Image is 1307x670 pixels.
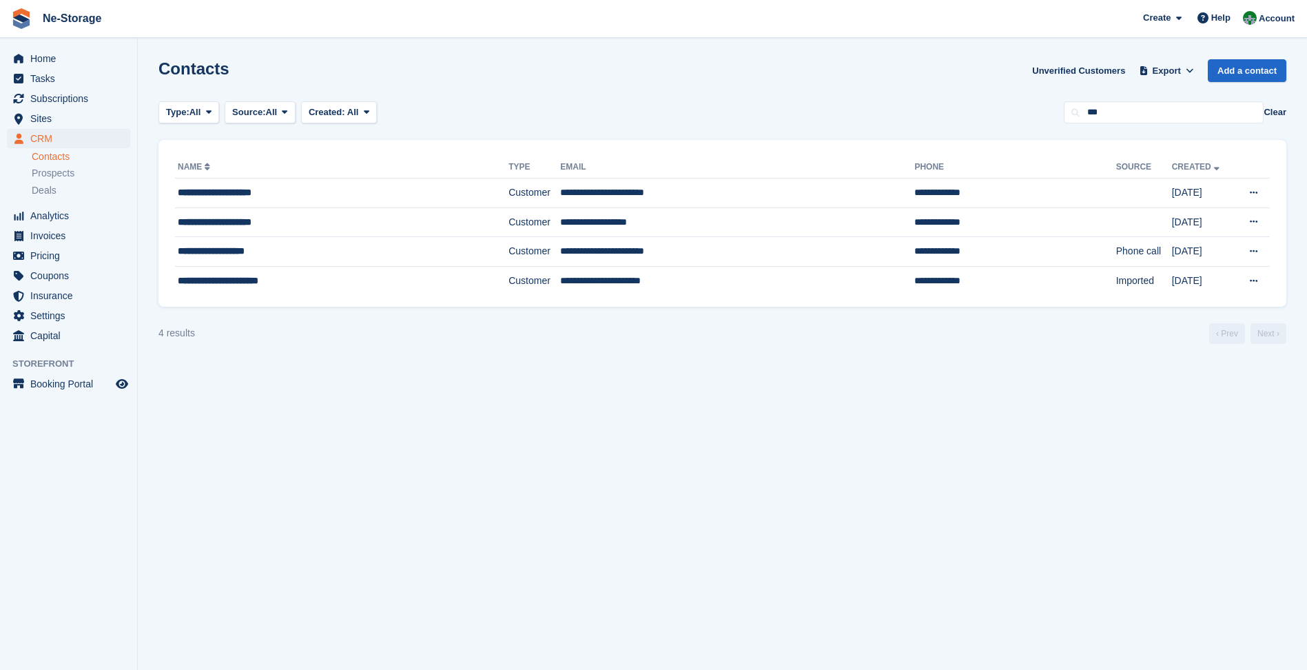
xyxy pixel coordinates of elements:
[30,326,113,345] span: Capital
[32,167,74,180] span: Prospects
[1172,237,1234,267] td: [DATE]
[37,7,107,30] a: Ne-Storage
[30,226,113,245] span: Invoices
[914,156,1115,179] th: Phone
[30,49,113,68] span: Home
[7,89,130,108] a: menu
[301,101,377,124] button: Created: All
[30,109,113,128] span: Sites
[1243,11,1257,25] img: Charlotte Nesbitt
[7,286,130,305] a: menu
[30,69,113,88] span: Tasks
[158,326,195,341] div: 4 results
[1172,207,1234,237] td: [DATE]
[7,49,130,68] a: menu
[7,266,130,285] a: menu
[7,326,130,345] a: menu
[232,105,265,119] span: Source:
[30,286,113,305] span: Insurance
[1172,266,1234,295] td: [DATE]
[114,376,130,392] a: Preview store
[7,374,130,394] a: menu
[7,246,130,265] a: menu
[11,8,32,29] img: stora-icon-8386f47178a22dfd0bd8f6a31ec36ba5ce8667c1dd55bd0f319d3a0aa187defe.svg
[30,266,113,285] span: Coupons
[1143,11,1171,25] span: Create
[266,105,278,119] span: All
[225,101,296,124] button: Source: All
[1027,59,1131,82] a: Unverified Customers
[1172,179,1234,208] td: [DATE]
[1116,237,1172,267] td: Phone call
[166,105,189,119] span: Type:
[1116,266,1172,295] td: Imported
[158,59,229,78] h1: Contacts
[1209,323,1245,344] a: Previous
[1206,323,1289,344] nav: Page
[7,69,130,88] a: menu
[7,129,130,148] a: menu
[32,150,130,163] a: Contacts
[32,183,130,198] a: Deals
[1259,12,1295,26] span: Account
[508,156,560,179] th: Type
[508,179,560,208] td: Customer
[1116,156,1172,179] th: Source
[1208,59,1286,82] a: Add a contact
[32,166,130,181] a: Prospects
[7,226,130,245] a: menu
[309,107,345,117] span: Created:
[1136,59,1197,82] button: Export
[508,266,560,295] td: Customer
[30,206,113,225] span: Analytics
[560,156,914,179] th: Email
[1153,64,1181,78] span: Export
[1251,323,1286,344] a: Next
[7,109,130,128] a: menu
[32,184,56,197] span: Deals
[7,306,130,325] a: menu
[12,357,137,371] span: Storefront
[30,129,113,148] span: CRM
[508,207,560,237] td: Customer
[1264,105,1286,119] button: Clear
[30,374,113,394] span: Booking Portal
[508,237,560,267] td: Customer
[178,162,213,172] a: Name
[1172,162,1222,172] a: Created
[158,101,219,124] button: Type: All
[30,306,113,325] span: Settings
[347,107,359,117] span: All
[30,89,113,108] span: Subscriptions
[7,206,130,225] a: menu
[1211,11,1231,25] span: Help
[189,105,201,119] span: All
[30,246,113,265] span: Pricing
